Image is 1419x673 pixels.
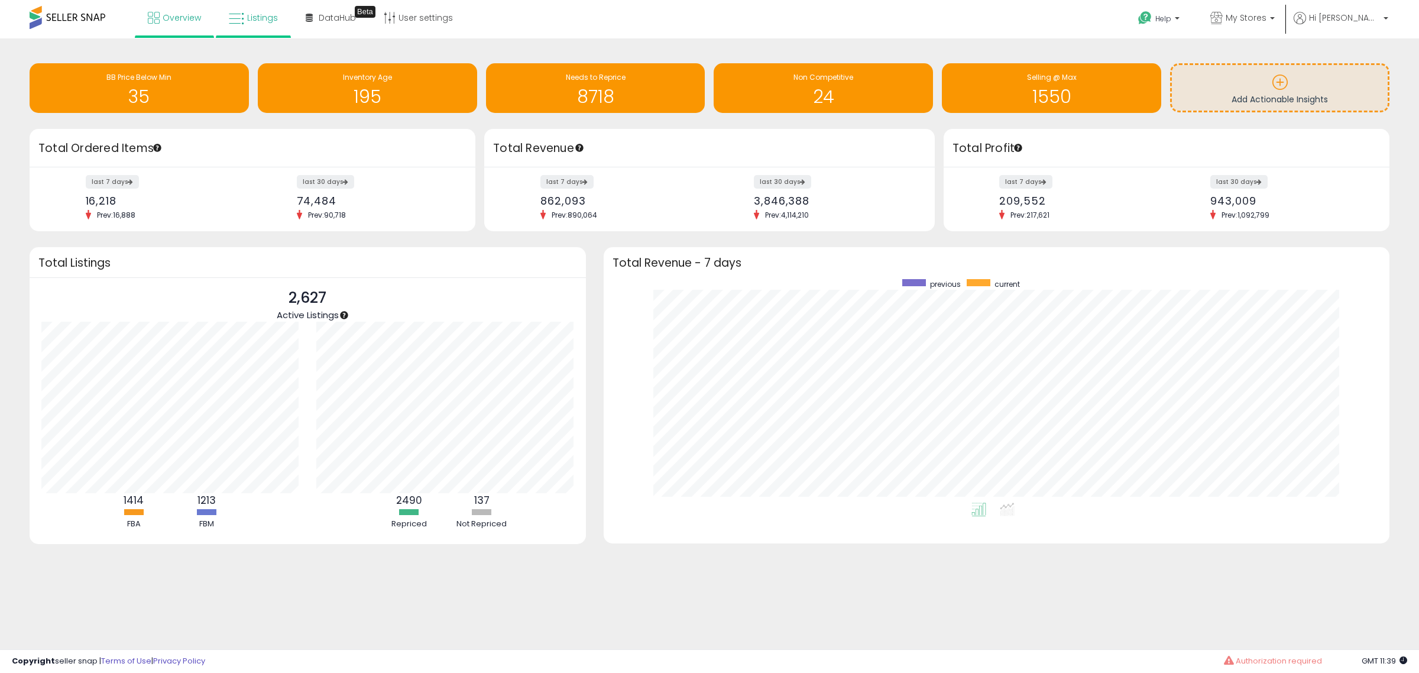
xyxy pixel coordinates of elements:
div: FBA [98,519,169,530]
span: DataHub [319,12,356,24]
span: Hi [PERSON_NAME] [1309,12,1380,24]
a: Selling @ Max 1550 [942,63,1161,113]
label: last 7 days [999,175,1052,189]
p: 2,627 [277,287,339,309]
a: Non Competitive 24 [714,63,933,113]
span: BB Price Below Min [106,72,171,82]
b: 2490 [396,493,422,507]
span: Add Actionable Insights [1232,93,1328,105]
div: 16,218 [86,195,244,207]
label: last 7 days [86,175,139,189]
span: Listings [247,12,278,24]
span: Non Competitive [793,72,853,82]
span: Overview [163,12,201,24]
h3: Total Ordered Items [38,140,466,157]
span: previous [930,279,961,289]
span: My Stores [1226,12,1266,24]
b: 1213 [197,493,216,507]
label: last 30 days [1210,175,1268,189]
span: current [994,279,1020,289]
h3: Total Revenue - 7 days [613,258,1381,267]
label: last 7 days [540,175,594,189]
span: Prev: 890,064 [546,210,603,220]
div: 943,009 [1210,195,1369,207]
div: Repriced [374,519,445,530]
div: Tooltip anchor [355,6,375,18]
span: Needs to Reprice [566,72,626,82]
div: Tooltip anchor [1013,143,1023,153]
a: Inventory Age 195 [258,63,477,113]
h1: 1550 [948,87,1155,106]
label: last 30 days [754,175,811,189]
div: 209,552 [999,195,1158,207]
label: last 30 days [297,175,354,189]
h1: 8718 [492,87,699,106]
div: 862,093 [540,195,701,207]
span: Help [1155,14,1171,24]
div: 74,484 [297,195,455,207]
b: 137 [474,493,490,507]
span: Prev: 16,888 [91,210,141,220]
a: Help [1129,2,1191,38]
span: Selling @ Max [1027,72,1077,82]
h3: Total Profit [953,140,1381,157]
h1: 35 [35,87,243,106]
a: BB Price Below Min 35 [30,63,249,113]
h1: 24 [720,87,927,106]
span: Prev: 1,092,799 [1216,210,1275,220]
span: Active Listings [277,309,339,321]
span: Prev: 4,114,210 [759,210,815,220]
div: Tooltip anchor [339,310,349,321]
div: 3,846,388 [754,195,914,207]
span: Inventory Age [343,72,392,82]
a: Needs to Reprice 8718 [486,63,705,113]
div: Not Repriced [446,519,517,530]
a: Add Actionable Insights [1172,65,1388,111]
b: 1414 [124,493,144,507]
div: FBM [171,519,242,530]
div: Tooltip anchor [152,143,163,153]
h3: Total Listings [38,258,577,267]
a: Hi [PERSON_NAME] [1294,12,1388,38]
div: Tooltip anchor [574,143,585,153]
h1: 195 [264,87,471,106]
h3: Total Revenue [493,140,926,157]
span: Prev: 217,621 [1005,210,1055,220]
i: Get Help [1138,11,1152,25]
span: Prev: 90,718 [302,210,352,220]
